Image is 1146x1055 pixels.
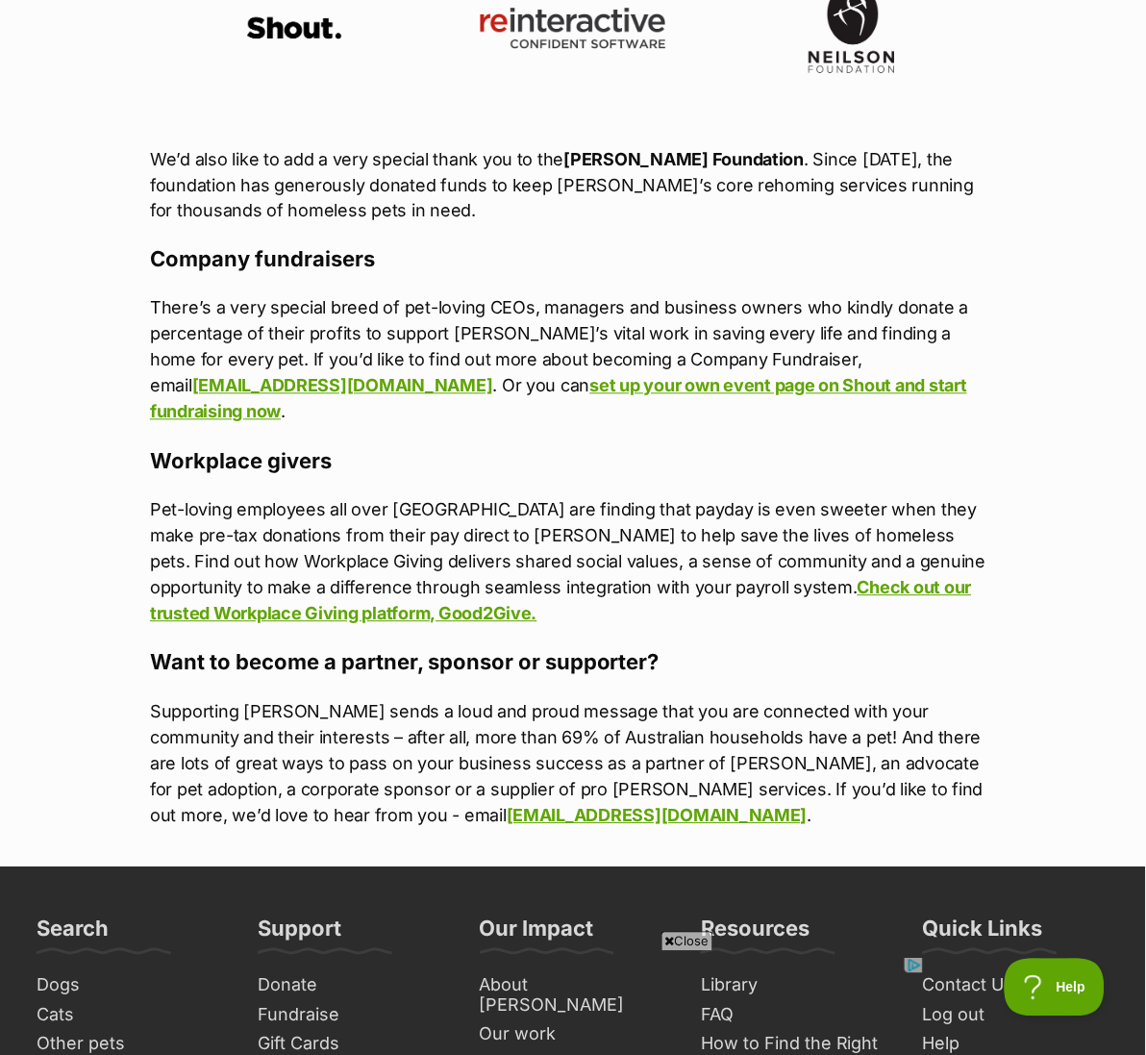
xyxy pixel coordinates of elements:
h3: Search [37,916,109,954]
a: [EMAIL_ADDRESS][DOMAIN_NAME] [192,376,493,396]
h3: Quick Links [923,916,1043,954]
strong: [PERSON_NAME] Foundation [564,149,805,169]
p: Pet-loving employees all over [GEOGRAPHIC_DATA] are finding that payday is even sweeter when they... [150,497,996,627]
h3: Our Impact [480,916,594,954]
h3: Resources [701,916,810,954]
h3: Want to become a partner, sponsor or supporter? [150,649,996,676]
iframe: Help Scout Beacon - Open [1005,959,1108,1017]
p: We’d also like to add a very special thank you to the . Since [DATE], the foundation has generous... [150,146,996,224]
h3: Workplace givers [150,448,996,475]
h3: Company fundraisers [150,246,996,273]
span: Close [661,932,713,951]
iframe: Advertisement [223,959,923,1045]
h3: Support [258,916,341,954]
a: Cats [29,1001,231,1031]
a: Dogs [29,971,231,1001]
a: Check out our trusted Workplace Giving platform, Good2Give. [150,578,972,624]
a: [EMAIL_ADDRESS][DOMAIN_NAME] [507,806,808,826]
p: Supporting [PERSON_NAME] sends a loud and proud message that you are connected with your communit... [150,699,996,829]
p: There’s a very special breed of pet-loving CEOs, managers and business owners who kindly donate a... [150,295,996,425]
